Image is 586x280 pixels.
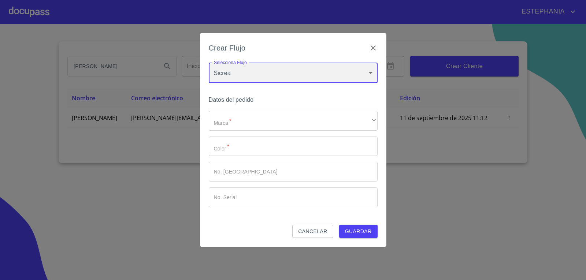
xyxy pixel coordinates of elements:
[209,42,246,54] h6: Crear Flujo
[298,227,327,236] span: Cancelar
[209,95,378,105] h6: Datos del pedido
[209,63,378,83] div: Sicrea
[292,225,333,238] button: Cancelar
[209,111,378,131] div: ​
[339,225,378,238] button: Guardar
[345,227,372,236] span: Guardar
